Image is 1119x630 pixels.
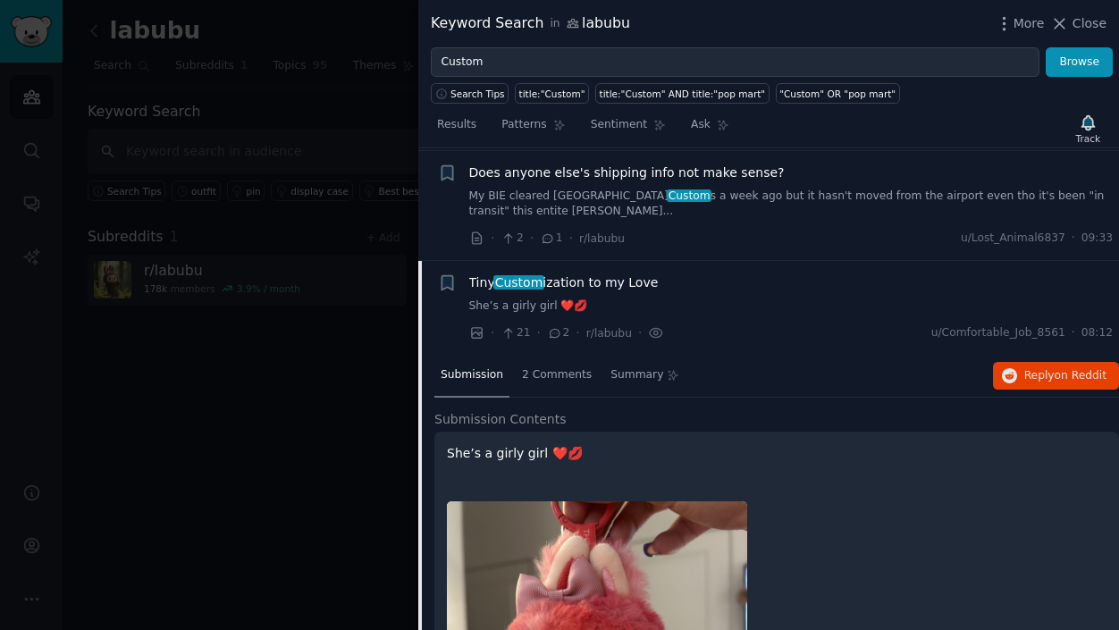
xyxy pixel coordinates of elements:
span: · [530,229,534,248]
span: Reply [1024,368,1106,384]
div: Track [1076,132,1100,145]
span: · [1072,325,1075,341]
span: · [1072,231,1075,247]
button: Track [1070,110,1106,147]
span: Ask [691,117,711,133]
input: Try a keyword related to your business [431,47,1039,78]
a: Does anyone else's shipping info not make sense? [469,164,785,182]
span: u/Comfortable_Job_8561 [931,325,1065,341]
span: 2 [501,231,523,247]
span: u/Lost_Animal6837 [961,231,1065,247]
div: Keyword Search labubu [431,13,630,35]
button: Replyon Reddit [993,362,1119,391]
span: 21 [501,325,530,341]
button: More [995,14,1045,33]
span: · [491,323,494,342]
span: Submission [441,367,503,383]
span: 09:33 [1081,231,1113,247]
span: Custom [667,189,711,202]
span: More [1014,14,1045,33]
span: r/labubu [579,232,625,245]
span: 2 Comments [522,367,592,383]
span: Sentiment [591,117,647,133]
a: "Custom" OR "pop mart" [776,83,900,104]
a: TinyCustomization to my Love [469,273,659,292]
span: Close [1073,14,1106,33]
span: Summary [610,367,663,383]
button: Search Tips [431,83,509,104]
div: "Custom" OR "pop mart" [779,88,896,100]
a: title:"Custom" AND title:"pop mart" [595,83,770,104]
span: · [576,323,579,342]
span: 08:12 [1081,325,1113,341]
div: title:"Custom" [519,88,585,100]
a: Patterns [495,111,571,147]
span: Custom [493,275,544,290]
span: Tiny ization to my Love [469,273,659,292]
button: Close [1050,14,1106,33]
span: in [550,16,559,32]
span: Patterns [501,117,546,133]
span: r/labubu [586,327,632,340]
span: · [537,323,541,342]
a: Sentiment [585,111,672,147]
span: · [569,229,573,248]
span: Search Tips [450,88,505,100]
span: 1 [540,231,562,247]
button: Browse [1046,47,1113,78]
a: My BIE cleared [GEOGRAPHIC_DATA]Customs a week ago but it hasn't moved from the airport even tho ... [469,189,1114,220]
p: She’s a girly girl ❤️💋 [447,444,1106,463]
span: · [638,323,642,342]
a: Ask [685,111,736,147]
a: She’s a girly girl ❤️💋 [469,298,1114,315]
a: title:"Custom" [515,83,589,104]
span: Results [437,117,476,133]
span: on Reddit [1055,369,1106,382]
span: · [491,229,494,248]
span: Submission Contents [434,410,567,429]
a: Results [431,111,483,147]
span: 2 [547,325,569,341]
div: title:"Custom" AND title:"pop mart" [600,88,766,100]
